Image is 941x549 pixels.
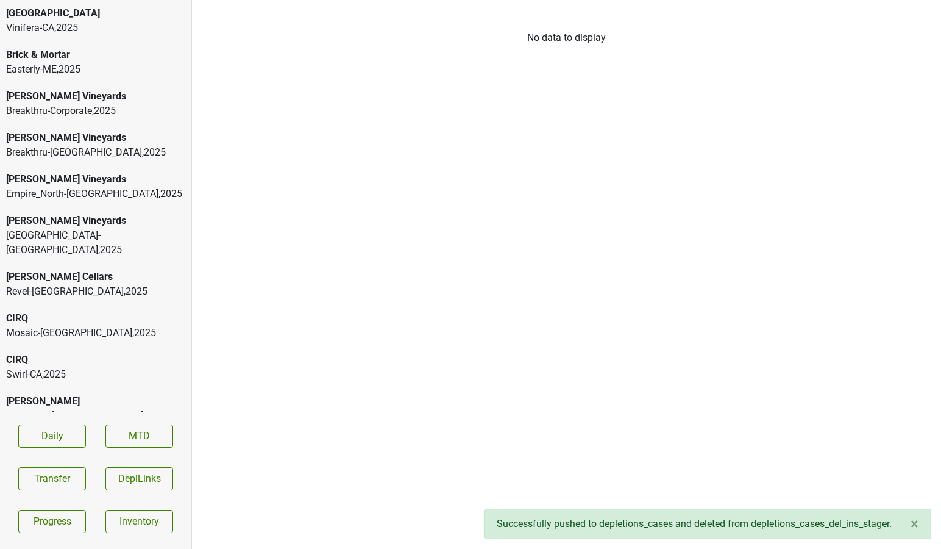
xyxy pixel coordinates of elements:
[18,467,86,490] button: Transfer
[6,48,185,62] div: Brick & Mortar
[18,425,86,448] a: Daily
[105,510,173,533] a: Inventory
[6,172,185,187] div: [PERSON_NAME] Vineyards
[484,509,931,539] div: Successfully pushed to depletions_cases and deleted from depletions_cases_del_ins_stager.
[6,213,185,228] div: [PERSON_NAME] Vineyards
[6,6,185,21] div: [GEOGRAPHIC_DATA]
[6,394,185,409] div: [PERSON_NAME]
[6,21,185,35] div: Vinifera-CA , 2025
[6,367,185,382] div: Swirl-CA , 2025
[6,187,185,201] div: Empire_North-[GEOGRAPHIC_DATA] , 2025
[6,104,185,118] div: Breakthru-Corporate , 2025
[6,311,185,326] div: CIRQ
[192,30,941,45] div: No data to display
[6,270,185,284] div: [PERSON_NAME] Cellars
[6,145,185,160] div: Breakthru-[GEOGRAPHIC_DATA] , 2025
[6,228,185,257] div: [GEOGRAPHIC_DATA]-[GEOGRAPHIC_DATA] , 2025
[18,510,86,533] a: Progress
[6,353,185,367] div: CIRQ
[6,131,185,145] div: [PERSON_NAME] Vineyards
[105,467,173,490] button: DeplLinks
[6,284,185,299] div: Revel-[GEOGRAPHIC_DATA] , 2025
[105,425,173,448] a: MTD
[6,89,185,104] div: [PERSON_NAME] Vineyards
[911,515,918,533] span: ×
[6,409,185,423] div: Advintage-[GEOGRAPHIC_DATA] , 2025
[6,326,185,340] div: Mosaic-[GEOGRAPHIC_DATA] , 2025
[6,62,185,77] div: Easterly-ME , 2025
